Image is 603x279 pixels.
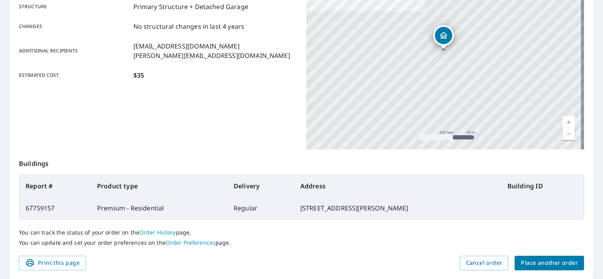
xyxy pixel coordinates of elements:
th: Report # [19,175,91,197]
p: Structure [19,2,130,11]
p: Primary Structure + Detached Garage [133,2,248,11]
p: You can track the status of your order on the page. [19,229,584,236]
p: [EMAIL_ADDRESS][DOMAIN_NAME] [133,41,290,51]
p: [PERSON_NAME][EMAIL_ADDRESS][DOMAIN_NAME] [133,51,290,60]
a: Current Level 17, Zoom In [563,116,575,128]
button: Place another order [515,256,584,270]
th: Address [294,175,501,197]
div: Dropped pin, building 1, Residential property, 7056 Southampton Ln West Chester, OH 45069 [433,25,454,50]
span: Place another order [521,258,578,268]
th: Building ID [501,175,584,197]
p: Additional recipients [19,41,130,60]
a: Order History [139,229,176,236]
p: No structural changes in last 4 years [133,22,245,31]
p: Estimated cost [19,71,130,80]
span: Print this page [25,258,80,268]
span: Cancel order [466,258,502,268]
p: $35 [133,71,144,80]
th: Product type [91,175,227,197]
td: 67759157 [19,197,91,219]
button: Print this page [19,256,86,270]
p: Buildings [19,149,584,175]
a: Current Level 17, Zoom Out [563,128,575,140]
th: Delivery [227,175,294,197]
td: [STREET_ADDRESS][PERSON_NAME] [294,197,501,219]
td: Premium - Residential [91,197,227,219]
button: Cancel order [460,256,509,270]
td: Regular [227,197,294,219]
p: You can update and set your order preferences on the page. [19,239,584,246]
p: Changes [19,22,130,31]
a: Order Preferences [166,239,215,246]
